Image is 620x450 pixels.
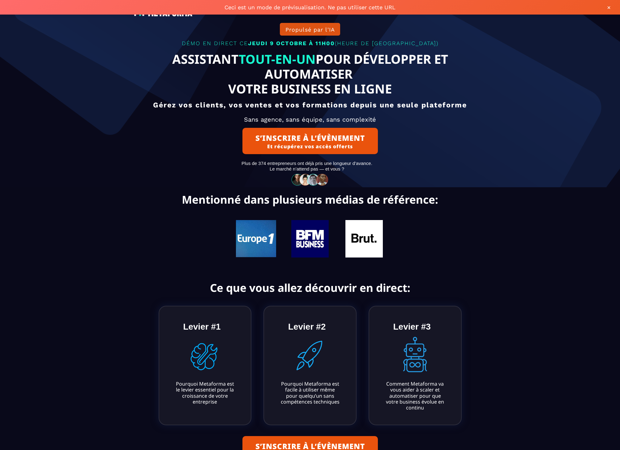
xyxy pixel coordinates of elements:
[279,379,341,406] text: Pourquoi Metaforma est facile à utiliser même pour quelqu’un sans compétences techniques
[391,320,432,333] text: Levier #3
[182,320,222,333] text: Levier #1
[291,220,329,257] img: b7f71f5504ea002da3ba733e1ad0b0f6_119.jpg
[153,101,467,109] b: Gérez vos clients, vos ventes et vos formations depuis une seule plateforme
[150,50,470,98] text: ASSISTANT POUR DÉVELOPPER ET AUTOMATISER VOTRE BUSINESS EN LIGNE
[290,173,331,186] img: 32586e8465b4242308ef789b458fc82f_community-people.png
[393,335,437,378] img: d4a267b17fc6e0ef114dc0b8481fbdda_E2C8B7EC-D681-4D32-9C9E-9B9A6C7BD6DF.png
[345,220,383,257] img: 704b97603b3d89ec847c04719d9c8fae_221.jpg
[122,38,499,48] p: DÉMO EN DIRECT CE (HEURE DE [GEOGRAPHIC_DATA])
[288,335,331,378] img: 7855a750c2a90cff45b22efec585ac75_9C77A67D-99AA-47C6-92F1-D3122C73E2E3.png
[183,335,227,378] img: 1d3fc4a091ef8b41c79d0fb4c4bd3f35_D0A26184-220D-4C06-96EB-B2CDB567F1BB.png
[248,40,335,46] span: JEUDI 9 OCTOBRE À 11H00
[386,381,445,411] div: Comment Metaforma va vous aider à scaler et automatiser pour que votre business évolue en continu
[9,280,611,296] text: Ce que vous allez découvrir en direct:
[604,2,614,12] button: ×
[6,4,614,11] span: Ceci est un mode de prévisualisation. Ne pas utiliser cette URL
[9,193,611,208] text: Mentionné dans plusieurs médias de référence:
[287,320,327,333] text: Levier #2
[242,128,378,154] button: S’INSCRIRE À L’ÉVÈNEMENTEt récupérez vos accès offerts
[115,159,499,173] text: Plus de 374 entrepreneurs ont déjà pris une longueur d’avance. Le marché n’attend pas — et vous ?
[280,23,340,36] button: Propulsé par l'IA
[174,379,236,406] text: Pourquoi Metaforma est le levier essentiel pour la croissance de votre entreprise
[122,113,499,126] h2: Sans agence, sans équipe, sans complexité
[236,220,276,257] img: 0554b7621dbcc23f00e47a6d4a67910b_Capture_d%E2%80%99e%CC%81cran_2025-06-07_a%CC%80_08.10.48.png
